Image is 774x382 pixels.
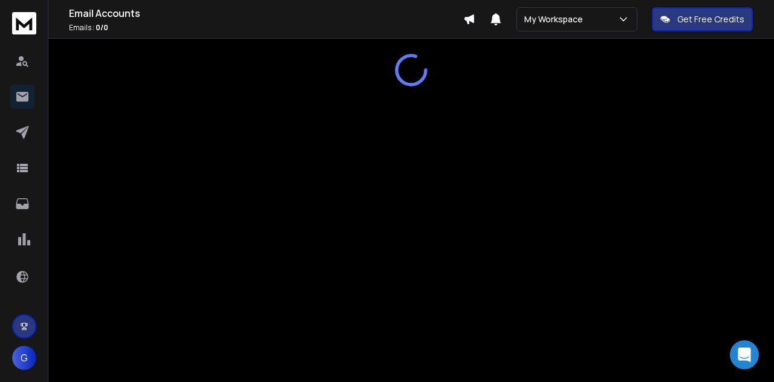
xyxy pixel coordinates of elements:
div: Open Intercom Messenger [730,340,759,369]
p: My Workspace [524,13,588,25]
p: Get Free Credits [677,13,744,25]
h1: Email Accounts [69,6,463,21]
img: logo [12,12,36,34]
span: 0 / 0 [96,22,108,33]
p: Emails : [69,23,463,33]
button: G [12,346,36,370]
button: Get Free Credits [652,7,753,31]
